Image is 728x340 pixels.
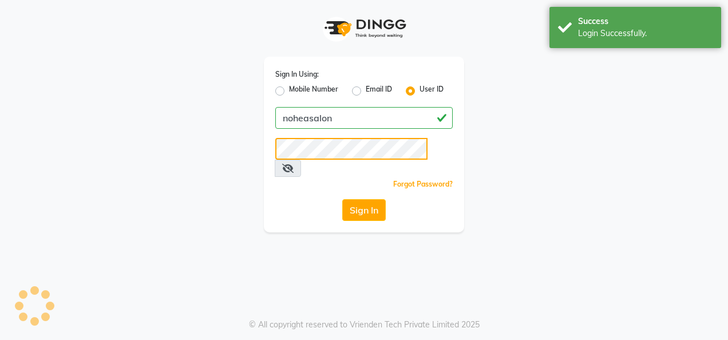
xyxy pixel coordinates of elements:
label: Mobile Number [289,84,338,98]
a: Forgot Password? [393,180,453,188]
input: Username [275,138,428,160]
label: Email ID [366,84,392,98]
div: Login Successfully. [578,27,713,39]
input: Username [275,107,453,129]
div: Success [578,15,713,27]
button: Sign In [342,199,386,221]
label: Sign In Using: [275,69,319,80]
img: logo1.svg [318,11,410,45]
label: User ID [420,84,444,98]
